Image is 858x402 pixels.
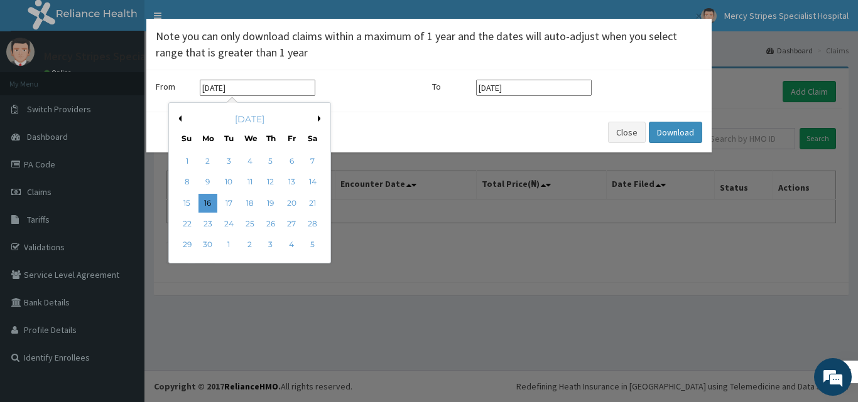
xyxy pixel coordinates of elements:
div: Choose Friday, July 4th, 2025 [282,236,301,255]
label: From [156,80,193,93]
button: Download [649,122,702,143]
div: Choose Sunday, June 8th, 2025 [178,173,197,192]
div: Choose Monday, June 9th, 2025 [198,173,217,192]
div: Choose Thursday, June 12th, 2025 [261,173,280,192]
div: Choose Thursday, July 3rd, 2025 [261,236,280,255]
div: Choose Thursday, June 26th, 2025 [261,214,280,233]
label: To [432,80,470,93]
div: Choose Tuesday, June 24th, 2025 [219,214,238,233]
div: Choose Friday, June 20th, 2025 [282,194,301,213]
div: Choose Wednesday, June 11th, 2025 [241,173,259,192]
div: Choose Tuesday, June 17th, 2025 [219,194,238,213]
div: [DATE] [174,113,325,125]
div: Tu [224,133,234,144]
button: Next Month [318,115,324,122]
div: Choose Monday, June 30th, 2025 [198,236,217,255]
div: month 2025-06 [176,151,323,256]
div: Choose Saturday, June 7th, 2025 [303,152,322,171]
div: Choose Tuesday, June 3rd, 2025 [219,152,238,171]
input: Select start date [200,80,315,96]
div: Choose Monday, June 16th, 2025 [198,194,217,213]
div: Choose Tuesday, July 1st, 2025 [219,236,238,255]
div: Choose Friday, June 13th, 2025 [282,173,301,192]
div: Choose Tuesday, June 10th, 2025 [219,173,238,192]
div: Choose Monday, June 23rd, 2025 [198,214,217,233]
div: Th [266,133,276,144]
div: Choose Sunday, June 15th, 2025 [178,194,197,213]
div: Fr [286,133,297,144]
div: Choose Monday, June 2nd, 2025 [198,152,217,171]
div: Choose Thursday, June 5th, 2025 [261,152,280,171]
div: Choose Wednesday, June 4th, 2025 [241,152,259,171]
span: × [695,8,702,24]
div: Choose Sunday, June 1st, 2025 [178,152,197,171]
input: Select end date [476,80,592,96]
div: Choose Sunday, June 29th, 2025 [178,236,197,255]
div: Mo [202,133,213,144]
div: Choose Wednesday, July 2nd, 2025 [241,236,259,255]
div: Choose Friday, June 27th, 2025 [282,214,301,233]
h4: Note you can only download claims within a maximum of 1 year and the dates will auto-adjust when ... [156,28,702,60]
button: Previous Month [175,115,182,122]
button: Close [608,122,646,143]
button: Close [694,9,702,23]
div: Choose Saturday, June 14th, 2025 [303,173,322,192]
div: Choose Thursday, June 19th, 2025 [261,194,280,213]
div: Choose Saturday, June 21st, 2025 [303,194,322,213]
div: We [244,133,255,144]
div: Choose Sunday, June 22nd, 2025 [178,214,197,233]
div: Choose Friday, June 6th, 2025 [282,152,301,171]
div: Choose Wednesday, June 18th, 2025 [241,194,259,213]
div: Choose Saturday, July 5th, 2025 [303,236,322,255]
div: Sa [307,133,318,144]
div: Su [182,133,192,144]
div: Choose Saturday, June 28th, 2025 [303,214,322,233]
div: Choose Wednesday, June 25th, 2025 [241,214,259,233]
